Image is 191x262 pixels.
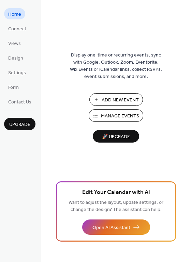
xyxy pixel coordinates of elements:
[102,97,139,104] span: Add New Event
[4,52,27,63] a: Design
[101,113,139,120] span: Manage Events
[82,219,150,235] button: Open AI Assistant
[4,96,35,107] a: Contact Us
[8,55,23,62] span: Design
[8,26,26,33] span: Connect
[8,69,26,77] span: Settings
[93,130,139,143] button: 🚀 Upgrade
[8,11,21,18] span: Home
[69,198,163,214] span: Want to adjust the layout, update settings, or change the design? The assistant can help.
[82,188,150,197] span: Edit Your Calendar with AI
[4,23,30,34] a: Connect
[4,81,23,93] a: Form
[70,52,162,80] span: Display one-time or recurring events, sync with Google, Outlook, Zoom, Eventbrite, Wix Events or ...
[92,224,130,231] span: Open AI Assistant
[8,99,31,106] span: Contact Us
[8,84,19,91] span: Form
[97,132,135,142] span: 🚀 Upgrade
[4,8,25,19] a: Home
[4,37,25,49] a: Views
[4,118,35,130] button: Upgrade
[8,40,21,47] span: Views
[89,109,143,122] button: Manage Events
[4,67,30,78] a: Settings
[9,121,30,128] span: Upgrade
[89,93,143,106] button: Add New Event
